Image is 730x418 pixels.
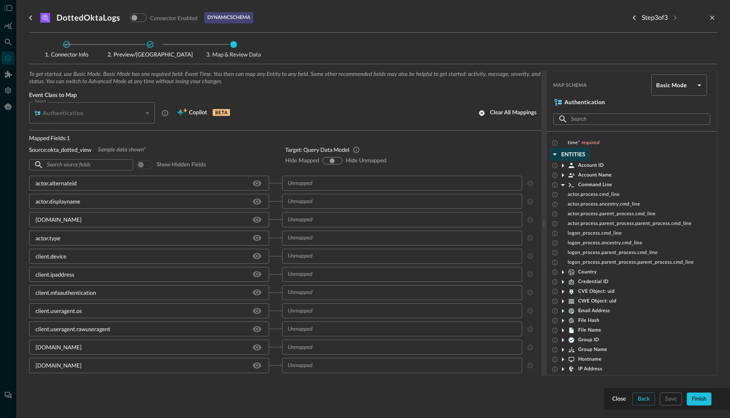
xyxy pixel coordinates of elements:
div: client.useragent.rawuseragent [36,325,110,333]
span: Hostname [578,356,602,363]
span: Preview/[GEOGRAPHIC_DATA] [107,52,192,57]
span: Country [578,269,597,275]
div: Finish [692,394,707,404]
input: Unmapped [284,196,519,206]
button: Hide/Show source field [251,231,264,244]
div: client.ipaddress [36,270,74,279]
input: Search [571,112,692,127]
svg: Query’s Data Model (QDM) is based on the Open Cybersecurity Schema Framework (OCSF). QDM aims to ... [353,146,360,153]
svg: Amazon Athena (for Amazon S3) [40,13,50,23]
input: Search source fields [47,158,115,172]
button: Hide/Show source field [251,359,264,372]
input: Unmapped [284,178,519,188]
div: [DOMAIN_NAME] [36,361,82,370]
button: CopilotBETA [172,107,235,120]
button: Hide/Show source field [251,213,264,226]
span: Sample data shown* [98,146,146,153]
span: actor.process.parent_process.cmd_line [568,211,656,217]
span: Event Class to Map [29,92,542,99]
input: Unmapped [284,288,519,298]
div: client.useragent.os [36,307,82,315]
label: Select [35,99,46,105]
span: Account Name [578,172,612,179]
span: CVE Object: uid [578,288,615,295]
span: Copilot [189,108,207,118]
button: Hide/Show source field [251,268,264,281]
div: Close [612,394,626,404]
span: File Hash [578,317,600,324]
input: Unmapped [284,269,519,279]
span: actor.process.ancestry.cmd_line [568,201,640,208]
span: CWE Object: uid [578,298,617,305]
h5: Authentication [43,109,84,117]
input: Unmapped [284,233,519,243]
span: actor.process.cmd_line [568,191,620,198]
input: Unmapped [284,342,519,352]
span: logon_process.cmd_line [568,230,622,237]
span: File Name [578,327,601,334]
div: actor.type [36,234,61,242]
span: Connector Info [32,52,101,57]
div: Clear all mappings [490,108,536,118]
span: IP Address [578,366,602,372]
p: dynamic schema [207,14,250,21]
button: Hide/Show source field [251,177,264,190]
span: Hide Unmapped [346,157,387,164]
span: Show hidden fields [157,161,206,168]
span: logon_process.parent_process.parent_process.cmd_line [568,259,694,266]
div: [DOMAIN_NAME] [36,343,82,351]
span: To get started, use Basic Mode. Basic Mode has one required field: Event Time. You then can map a... [29,71,542,85]
p: Connector Enabled [150,14,198,22]
span: Group Name [578,347,607,353]
p: Mapped Fields: 1 [29,134,272,142]
input: Unmapped [284,306,519,316]
button: Hide/Show source field [251,341,264,354]
span: required [581,140,600,146]
svg: Authentication events report authentication session activities, including user attempts to log on... [161,109,169,117]
span: Map Schema [553,82,648,88]
button: Hide/Show source field [251,195,264,208]
div: ENTITIES [561,149,586,160]
button: Hide/Show source field [251,250,264,263]
h3: DottedOktaLogs [56,13,120,23]
span: Account ID [578,162,604,169]
span: Email Address [578,308,610,314]
span: Hide Mapped [285,157,319,164]
div: client.device [36,252,67,260]
div: show-all [322,157,343,164]
button: Hide/Show source field [251,323,264,336]
span: Map & Review Data [199,52,268,57]
button: close-drawer [707,13,717,23]
button: Previous step [628,11,641,24]
input: Unmapped [284,324,519,334]
span: Group ID [578,337,599,343]
div: actor.alternateid [36,179,77,187]
span: actor.process.parent_process.parent_process.cmd_line [568,221,692,227]
p: Target: Query Data Model [285,145,349,154]
div: [DOMAIN_NAME] [36,215,82,224]
p: BETA [213,109,230,116]
h5: Authentication [565,98,605,106]
span: logon_process.parent_process.cmd_line [568,250,658,256]
span: logon_process.ancestry.cmd_line [568,240,642,246]
span: Command Line [578,182,612,188]
span: Credential ID [578,279,609,285]
input: Unmapped [284,251,519,261]
button: Hide/Show source field [251,286,264,299]
button: Hide/Show source field [251,305,264,317]
div: client.mfaauthentication [36,288,96,297]
div: actor.displayname [36,197,80,206]
span: time* [568,140,580,146]
input: Unmapped [284,360,519,370]
h5: Basic Mode [656,81,694,89]
p: Source: okta_dotted_view [29,145,92,154]
button: go back [24,11,37,24]
input: Unmapped [284,214,519,225]
button: ENTITIES [550,148,590,161]
div: Back [638,394,650,404]
button: Clear all mappings [474,107,541,120]
p: Step 3 of 3 [642,13,668,23]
